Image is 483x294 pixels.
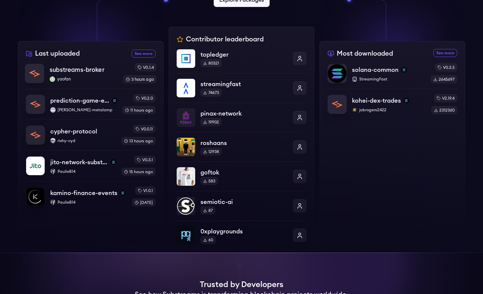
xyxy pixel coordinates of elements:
[177,73,306,103] a: streamingfaststreamingfast74673
[177,226,195,245] img: 0xplaygrounds
[26,157,45,175] img: jito-network-substreams
[328,95,346,114] img: kohei-dex-trades
[431,75,457,83] div: 2645697
[434,94,457,102] div: v2.19.4
[50,76,118,82] p: yaofan
[352,107,426,113] p: jobrogers2422
[120,190,125,196] img: solana
[404,98,409,103] img: solana
[50,138,116,143] p: rixhy-cyd
[431,106,457,114] div: 2312360
[433,49,457,57] a: See more most downloaded packages
[50,65,104,74] p: substreams-broker
[200,89,222,97] div: 74673
[26,181,155,207] a: kamino-finance-eventskamino-finance-eventssolanaPaulieB14PaulieB14v1.0.1[DATE]
[328,64,457,89] a: solana-commonsolana-commonsolanaStreamingFastv0.3.32645697
[177,138,195,156] img: roshaans
[177,197,195,215] img: semiotic-ai
[50,138,56,143] img: rixhy-cyd
[200,79,288,89] p: streamingfast
[352,96,401,105] p: kohei-dex-trades
[177,191,306,220] a: semiotic-aisemiotic-ai87
[50,169,56,174] img: PaulieB14
[200,177,218,185] div: 583
[352,76,425,82] p: StreamingFast
[121,168,155,176] div: 15 hours ago
[177,220,306,245] a: 0xplaygrounds0xplaygrounds60
[133,125,155,133] div: v0.0.11
[26,120,155,150] a: cypher-protocolcypher-protocolrixhy-cydrixhy-cydv0.0.1113 hours ago
[25,64,44,83] img: substreams-broker
[135,187,155,195] div: v1.0.1
[177,49,195,68] img: topledger
[177,79,195,97] img: streamingfast
[111,160,116,165] img: solana
[200,50,288,59] p: topledger
[121,137,155,145] div: 13 hours ago
[200,148,222,156] div: 12938
[50,107,56,113] img: ilya-metalamp
[177,167,195,186] img: goftok
[200,236,216,244] div: 60
[135,63,156,71] div: v0.1.4
[26,187,45,206] img: kamino-finance-events
[26,150,155,181] a: jito-network-substreamsjito-network-substreamssolanaPaulieB14PaulieB14v0.3.115 hours ago
[352,107,357,113] img: jobrogers2422
[177,103,306,132] a: pinax-networkpinax-network19902
[122,106,155,114] div: 11 hours ago
[50,169,116,174] p: PaulieB14
[200,227,288,236] p: 0xplaygrounds
[112,98,117,103] img: solana
[200,138,288,148] p: roshaans
[133,94,155,102] div: v0.2.0
[132,199,155,207] div: [DATE]
[134,156,155,164] div: v0.3.1
[50,107,117,113] p: [PERSON_NAME]-metalamp
[200,197,288,207] p: semiotic-ai
[200,59,222,67] div: 80321
[328,89,457,114] a: kohei-dex-tradeskohei-dex-tradessolanajobrogers2422jobrogers2422v2.19.42312360
[328,64,346,83] img: solana-common
[132,50,155,58] a: See more recently uploaded packages
[50,96,109,105] p: prediction-game-events
[26,126,45,144] img: cypher-protocol
[50,158,108,167] p: jito-network-substreams
[50,200,56,205] img: PaulieB14
[50,76,55,82] img: yaofan
[50,200,127,205] p: PaulieB14
[401,67,407,73] img: solana
[177,162,306,191] a: goftokgoftok583
[50,188,117,198] p: kamino-finance-events
[200,207,215,215] div: 87
[25,63,156,89] a: substreams-brokersubstreams-brokeryaofanyaofanv0.1.43 hours ago
[200,168,288,177] p: goftok
[352,65,399,74] p: solana-common
[123,75,156,83] div: 3 hours ago
[177,108,195,127] img: pinax-network
[200,118,222,126] div: 19902
[435,64,457,72] div: v0.3.3
[177,132,306,162] a: roshaansroshaans12938
[26,89,155,120] a: prediction-game-eventsprediction-game-eventssolanailya-metalamp[PERSON_NAME]-metalampv0.2.011 hou...
[200,109,288,118] p: pinax-network
[200,279,284,290] h1: Trusted by Developers
[50,127,97,136] p: cypher-protocol
[26,95,45,114] img: prediction-game-events
[177,49,306,73] a: topledgertopledger80321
